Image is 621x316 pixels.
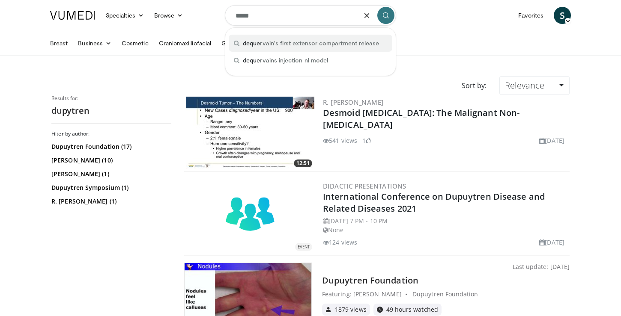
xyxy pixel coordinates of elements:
span: 1879 views [335,307,367,313]
a: Relevance [499,76,570,95]
span: 49 hours watched [386,307,438,313]
span: 12:51 [294,159,312,167]
a: [PERSON_NAME] (10) [51,156,169,165]
a: Browse [149,7,188,24]
img: 7f628f82-c360-4e8d-bb11-27fb8b341c84.300x170_q85_crop-smart_upscale.jpg [186,97,314,169]
li: 541 views [323,136,357,145]
span: rvains injection nl model [243,56,328,65]
li: 124 views [323,238,357,247]
span: deque [243,56,260,64]
a: R. [PERSON_NAME] (1) [51,197,169,206]
img: event.svg [224,191,276,242]
a: EVENT [186,191,314,242]
a: Dupuytren Symposium (1) [51,183,169,192]
a: Dupuytren Foundation (17) [51,142,169,151]
input: Search topics, interventions [225,5,396,26]
a: R. [PERSON_NAME] [323,98,383,106]
li: [DATE] [539,238,564,247]
img: VuMedi Logo [50,11,96,20]
div: Sort by: [455,76,493,95]
a: Craniomaxilliofacial [154,35,216,52]
a: Cosmetic [116,35,154,52]
a: General Reconstruction [216,35,293,52]
a: 12:51 [186,97,314,169]
li: 1 [362,136,371,145]
a: Favorites [513,7,549,24]
a: International Conference on Dupuytren Disease and Related Diseases 2021 [323,191,545,214]
a: S [554,7,571,24]
li: [DATE] [539,136,564,145]
h2: dupytren [51,105,171,116]
div: [DATE] 7 PM - 10 PM None [323,216,568,234]
a: [PERSON_NAME] (1) [51,170,169,178]
a: Breast [45,35,73,52]
h4: Dupuytren Foundation [322,275,570,286]
span: Relevance [505,80,544,91]
small: EVENT [298,244,310,250]
h3: Didactic Presentations [323,182,568,190]
a: Desmoid [MEDICAL_DATA]: The Malignant Non-[MEDICAL_DATA] [323,107,519,130]
p: Last update: [DATE] [513,263,570,271]
a: Business [73,35,116,52]
span: deque [243,39,260,47]
h3: Filter by author: [51,130,171,137]
a: Specialties [101,7,149,24]
p: Results for: [51,95,171,102]
span: rvain's first extensor compartment release [243,39,379,47]
p: Featuring: [PERSON_NAME] • Dupuytren Foundation [322,290,570,298]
